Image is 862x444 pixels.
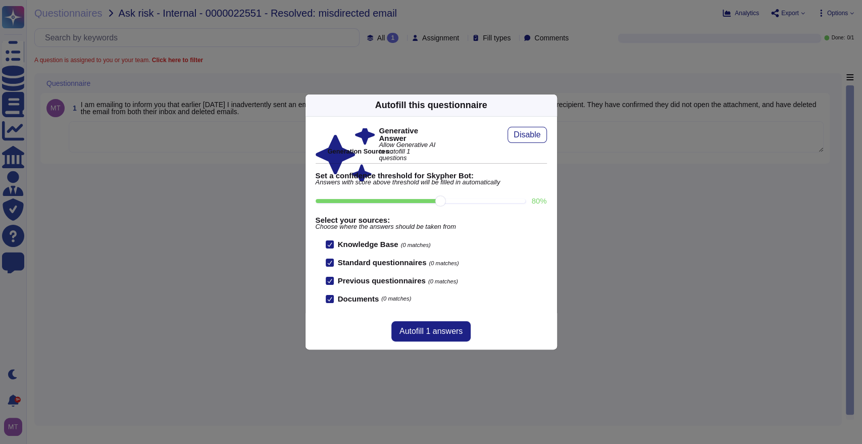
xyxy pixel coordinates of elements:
b: Knowledge Base [338,240,398,249]
button: Autofill 1 answers [391,321,471,341]
b: Select your sources: [316,216,547,224]
b: Generative Answer [379,127,438,142]
button: Disable [508,127,546,143]
span: Autofill 1 answers [399,327,463,335]
b: Generation Sources : [328,147,393,155]
span: (0 matches) [401,242,431,248]
span: (0 matches) [428,278,458,284]
b: Standard questionnaires [338,258,427,267]
div: Autofill this questionnaire [375,98,487,112]
b: Set a confidence threshold for Skypher Bot: [316,172,547,179]
span: Answers with score above threshold will be filled in automatically [316,179,547,186]
span: (0 matches) [429,260,459,266]
label: 80 % [531,197,546,205]
b: Previous questionnaires [338,276,426,285]
span: Disable [514,131,540,139]
b: Documents [338,295,379,303]
span: Choose where the answers should be taken from [316,224,547,230]
span: (0 matches) [381,296,411,302]
span: Allow Generative AI to autofill 1 questions [379,142,438,161]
